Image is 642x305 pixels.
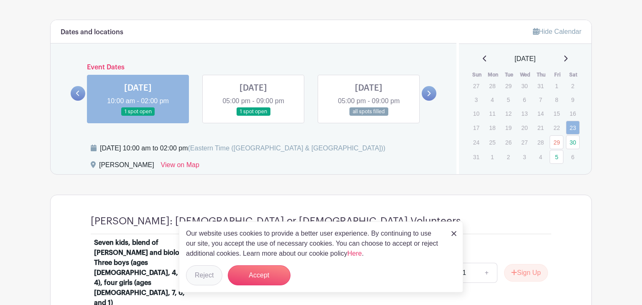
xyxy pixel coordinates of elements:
[504,264,548,282] button: Sign Up
[469,93,483,106] p: 3
[517,93,531,106] p: 6
[502,107,515,120] p: 12
[517,136,531,149] p: 27
[550,79,563,92] p: 1
[566,79,580,92] p: 2
[517,79,531,92] p: 30
[517,121,531,134] p: 20
[91,215,461,227] h4: [PERSON_NAME]: [DEMOGRAPHIC_DATA] or [DEMOGRAPHIC_DATA] Volunteers
[469,107,483,120] p: 10
[188,145,385,152] span: (Eastern Time ([GEOGRAPHIC_DATA] & [GEOGRAPHIC_DATA]))
[566,121,580,135] a: 23
[533,71,550,79] th: Thu
[566,107,580,120] p: 16
[550,93,563,106] p: 8
[485,107,499,120] p: 11
[566,150,580,163] p: 6
[550,135,563,149] a: 29
[502,121,515,134] p: 19
[550,121,563,134] p: 22
[161,160,199,173] a: View on Map
[549,71,566,79] th: Fri
[501,71,517,79] th: Tue
[485,121,499,134] p: 18
[99,160,154,173] div: [PERSON_NAME]
[517,71,533,79] th: Wed
[566,93,580,106] p: 9
[534,136,548,149] p: 28
[485,136,499,149] p: 25
[469,121,483,134] p: 17
[485,150,499,163] p: 1
[469,79,483,92] p: 27
[534,107,548,120] p: 14
[550,107,563,120] p: 15
[502,136,515,149] p: 26
[61,28,123,36] h6: Dates and locations
[534,93,548,106] p: 7
[502,93,515,106] p: 5
[502,150,515,163] p: 2
[517,150,531,163] p: 3
[566,71,582,79] th: Sat
[469,150,483,163] p: 31
[534,150,548,163] p: 4
[186,229,443,259] p: Our website uses cookies to provide a better user experience. By continuing to use our site, you ...
[451,231,456,236] img: close_button-5f87c8562297e5c2d7936805f587ecaba9071eb48480494691a3f1689db116b3.svg
[476,263,497,283] a: +
[517,107,531,120] p: 13
[515,54,535,64] span: [DATE]
[550,150,563,164] a: 5
[566,135,580,149] a: 30
[485,79,499,92] p: 28
[469,71,485,79] th: Sun
[485,93,499,106] p: 4
[485,71,501,79] th: Mon
[502,79,515,92] p: 29
[534,121,548,134] p: 21
[347,250,362,257] a: Here
[186,265,222,285] button: Reject
[100,143,385,153] div: [DATE] 10:00 am to 02:00 pm
[469,136,483,149] p: 24
[85,64,422,71] h6: Event Dates
[533,28,581,35] a: Hide Calendar
[534,79,548,92] p: 31
[228,265,290,285] button: Accept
